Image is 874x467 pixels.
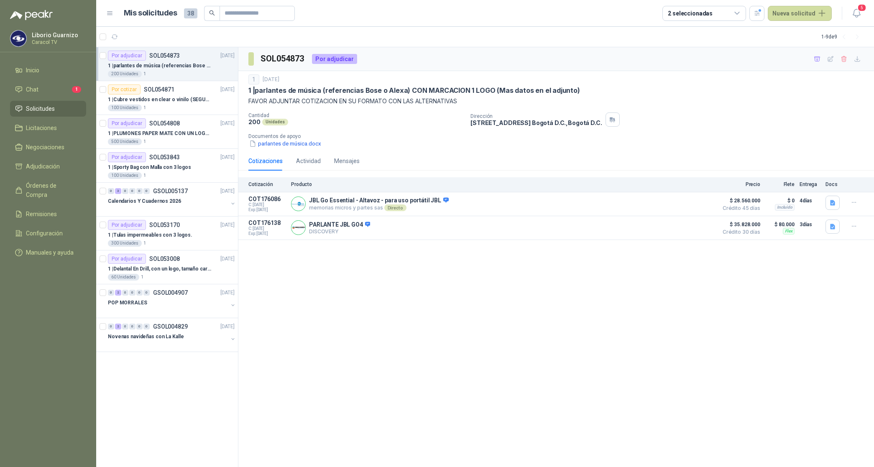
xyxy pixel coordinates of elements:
[10,62,86,78] a: Inicio
[10,206,86,222] a: Remisiones
[248,112,464,118] p: Cantidad
[857,4,866,12] span: 5
[248,118,261,125] p: 200
[783,228,795,235] div: Flex
[718,219,760,230] span: $ 35.828.000
[136,324,143,329] div: 0
[248,202,286,207] span: C: [DATE]
[765,181,795,187] p: Flete
[144,87,174,92] p: SOL054871
[384,204,406,211] div: Directo
[309,204,449,211] p: memorias micros y partes sas
[108,186,236,213] a: 0 3 0 0 0 0 GSOL005137[DATE] Calendarios Y Cuadernos 2026
[26,85,38,94] span: Chat
[10,225,86,241] a: Configuración
[220,52,235,60] p: [DATE]
[108,172,142,179] div: 100 Unidades
[262,119,288,125] div: Unidades
[10,120,86,136] a: Licitaciones
[765,196,795,206] p: $ 0
[291,181,713,187] p: Producto
[153,324,188,329] p: GSOL004829
[768,6,832,21] button: Nueva solicitud
[32,32,84,38] p: Liborio Guarnizo
[115,324,121,329] div: 2
[149,154,180,160] p: SOL053843
[10,31,26,46] img: Company Logo
[108,118,146,128] div: Por adjudicar
[108,288,236,314] a: 0 2 0 0 0 0 GSOL004907[DATE] POP MORRALES
[143,324,150,329] div: 0
[248,226,286,231] span: C: [DATE]
[108,274,139,281] div: 60 Unidades
[108,265,212,273] p: 1 | Delantal En Drill, con un logo, tamaño carta 1 tinta (Se envia enlacen, como referencia)
[143,105,146,111] p: 1
[108,71,142,77] div: 200 Unidades
[143,290,150,296] div: 0
[470,113,602,119] p: Dirección
[96,250,238,284] a: Por adjudicarSOL053008[DATE] 1 |Delantal En Drill, con un logo, tamaño carta 1 tinta (Se envia en...
[291,197,305,211] img: Company Logo
[108,220,146,230] div: Por adjudicar
[26,209,57,219] span: Remisiones
[800,181,820,187] p: Entrega
[129,324,135,329] div: 0
[248,97,864,106] p: FAVOR ADJUNTAR COTIZACION EN SU FORMATO CON LAS ALTERNATIVAS
[108,240,142,247] div: 300 Unidades
[115,290,121,296] div: 2
[149,222,180,228] p: SOL053170
[26,66,39,75] span: Inicio
[800,196,820,206] p: 4 días
[129,290,135,296] div: 0
[108,197,181,205] p: Calendarios Y Cuadernos 2026
[849,6,864,21] button: 5
[263,76,279,84] p: [DATE]
[10,82,86,97] a: Chat1
[108,138,142,145] div: 500 Unidades
[248,156,283,166] div: Cotizaciones
[108,333,184,341] p: Novenas navideñas con La Kalle
[248,74,259,84] div: 1
[129,188,135,194] div: 0
[668,9,713,18] div: 2 seleccionadas
[821,30,864,43] div: 1 - 9 de 9
[153,188,188,194] p: GSOL005137
[718,230,760,235] span: Crédito 30 días
[26,229,63,238] span: Configuración
[108,105,142,111] div: 100 Unidades
[220,289,235,297] p: [DATE]
[10,245,86,260] a: Manuales y ayuda
[26,123,57,133] span: Licitaciones
[184,8,197,18] span: 38
[26,162,60,171] span: Adjudicación
[248,139,322,148] button: parlantes de música.docx
[72,86,81,93] span: 1
[149,53,180,59] p: SOL054873
[220,323,235,331] p: [DATE]
[108,290,114,296] div: 0
[10,10,53,20] img: Logo peakr
[775,204,795,211] div: Incluido
[309,228,370,235] p: DISCOVERY
[108,130,212,138] p: 1 | PLUMONES PAPER MATE CON UN LOGO (SEGUN REF.ADJUNTA)
[718,196,760,206] span: $ 28.560.000
[108,96,212,104] p: 1 | Cubre vestidos en clear o vinilo (SEGUN ESPECIFICACIONES DEL ADJUNTO)
[108,163,191,171] p: 1 | Sporty Bag con Malla con 3 logos
[248,196,286,202] p: COT176086
[26,181,78,199] span: Órdenes de Compra
[220,187,235,195] p: [DATE]
[143,138,146,145] p: 1
[143,172,146,179] p: 1
[124,7,177,19] h1: Mis solicitudes
[296,156,321,166] div: Actividad
[10,178,86,203] a: Órdenes de Compra
[108,324,114,329] div: 0
[209,10,215,16] span: search
[153,290,188,296] p: GSOL004907
[718,181,760,187] p: Precio
[143,71,146,77] p: 1
[220,120,235,128] p: [DATE]
[115,188,121,194] div: 3
[141,274,143,281] p: 1
[718,206,760,211] span: Crédito 45 días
